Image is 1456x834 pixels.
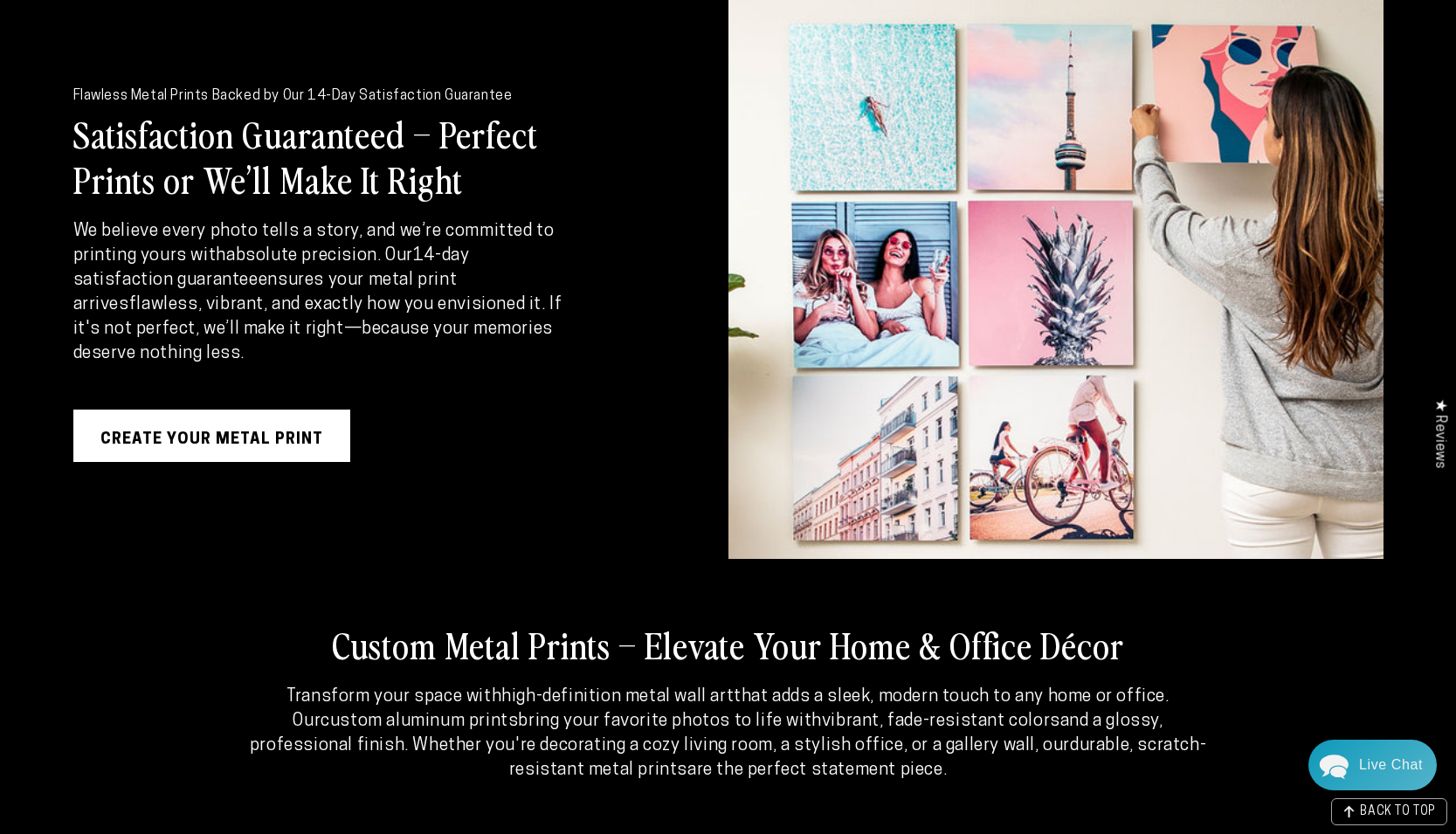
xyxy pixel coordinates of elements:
strong: absolute precision [226,247,377,265]
strong: durable, scratch-resistant metal prints [509,737,1206,779]
strong: vibrant, fade-resistant colors [822,713,1060,730]
h2: Custom Metal Prints – Elevate Your Home & Office Décor [161,622,1296,667]
span: BACK TO TOP [1360,806,1436,818]
p: Transform your space with that adds a sleek, modern touch to any home or office. Our bring your f... [245,685,1211,782]
strong: 14-day satisfaction guarantee [73,247,470,289]
strong: custom aluminum prints [321,713,518,730]
a: Create Your Metal Print [73,410,350,462]
div: Click to open Judge.me floating reviews tab [1423,385,1456,482]
h2: Satisfaction Guaranteed – Perfect Prints or We’ll Make It Right [73,111,571,202]
p: We believe every photo tells a story, and we’re committed to printing yours with . Our ensures yo... [73,219,571,366]
strong: high-definition metal wall art [501,688,734,706]
div: Contact Us Directly [1359,740,1423,790]
strong: flawless, vibrant, and exactly how you envisioned it [129,296,542,314]
p: Flawless Metal Prints Backed by Our 14-Day Satisfaction Guarantee [73,86,513,106]
div: Chat widget toggle [1308,740,1437,790]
